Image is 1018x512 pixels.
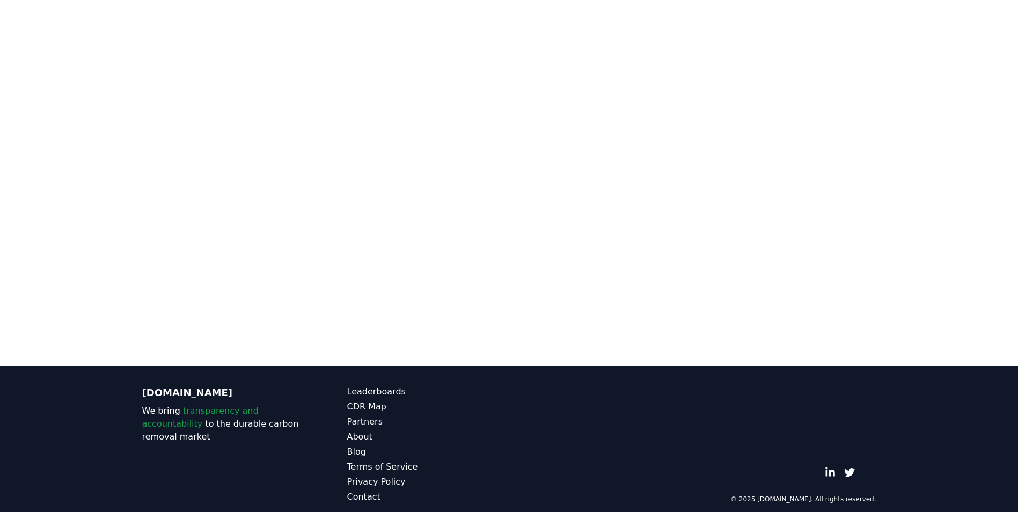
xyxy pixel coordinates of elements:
[142,406,259,429] span: transparency and accountability
[730,495,876,503] p: © 2025 [DOMAIN_NAME]. All rights reserved.
[142,385,304,400] p: [DOMAIN_NAME]
[347,430,509,443] a: About
[347,460,509,473] a: Terms of Service
[347,476,509,488] a: Privacy Policy
[142,405,304,443] p: We bring to the durable carbon removal market
[347,491,509,503] a: Contact
[347,445,509,458] a: Blog
[825,467,836,478] a: LinkedIn
[347,400,509,413] a: CDR Map
[844,467,855,478] a: Twitter
[347,415,509,428] a: Partners
[347,385,509,398] a: Leaderboards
